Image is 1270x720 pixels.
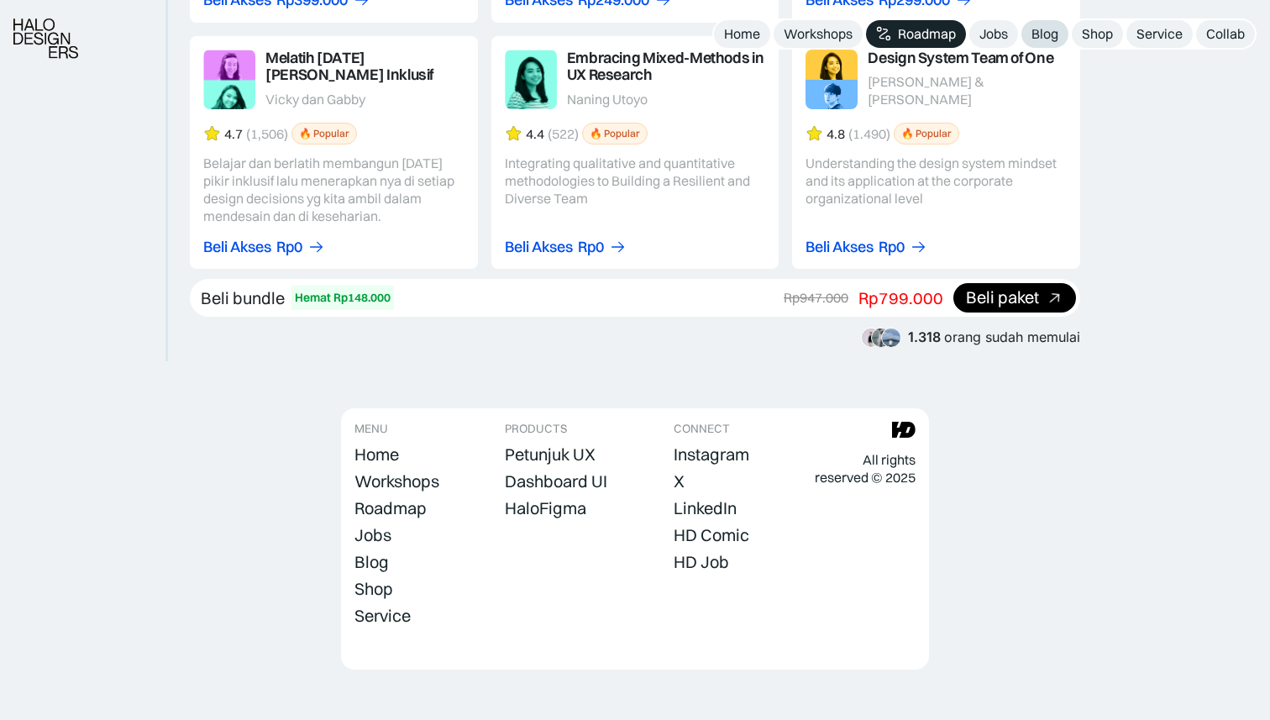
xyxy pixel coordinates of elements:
a: Shop [1072,20,1123,48]
div: Rp0 [879,239,905,256]
div: PRODUCTS [505,422,567,436]
div: Shop [354,579,393,599]
div: Dashboard UI [505,471,607,491]
div: CONNECT [674,422,730,436]
div: Blog [354,552,389,572]
div: LinkedIn [674,498,737,518]
div: Rp0 [276,239,302,256]
a: Beli bundleHemat Rp148.000Rp947.000Rp799.000Beli paket [190,279,1080,317]
div: Jobs [979,25,1008,43]
div: MENU [354,422,388,436]
div: Hemat Rp148.000 [295,289,391,307]
div: orang sudah memulai [908,329,1080,345]
div: Jobs [354,525,391,545]
div: Workshops [784,25,853,43]
a: X [674,470,685,493]
a: HaloFigma [505,497,586,520]
span: 1.318 [908,328,941,345]
div: HD Job [674,552,729,572]
a: Shop [354,577,393,601]
a: HD Job [674,550,729,574]
div: Workshops [354,471,439,491]
div: Beli Akses [203,239,271,256]
div: Home [724,25,760,43]
div: Beli bundle [201,287,285,309]
a: Home [714,20,770,48]
a: Dashboard UI [505,470,607,493]
a: Jobs [969,20,1018,48]
a: Beli AksesRp0 [806,239,927,256]
div: Collab [1206,25,1245,43]
a: Blog [1021,20,1068,48]
div: Service [354,606,411,626]
a: Service [1126,20,1193,48]
a: Roadmap [354,497,427,520]
div: Blog [1031,25,1058,43]
a: Instagram [674,443,749,466]
a: Workshops [774,20,863,48]
a: LinkedIn [674,497,737,520]
div: Rp0 [578,239,604,256]
div: Shop [1082,25,1113,43]
div: Beli Akses [505,239,573,256]
div: Rp947.000 [784,289,848,307]
div: HD Comic [674,525,749,545]
a: HD Comic [674,523,749,547]
div: Service [1136,25,1183,43]
a: Blog [354,550,389,574]
div: Petunjuk UX [505,444,596,465]
a: Beli AksesRp0 [203,239,325,256]
div: Home [354,444,399,465]
a: Workshops [354,470,439,493]
div: All rights reserved © 2025 [815,451,916,486]
div: Roadmap [898,25,956,43]
a: Service [354,604,411,628]
div: Beli Akses [806,239,874,256]
div: Beli paket [966,289,1039,307]
a: Jobs [354,523,391,547]
a: Home [354,443,399,466]
a: Beli AksesRp0 [505,239,627,256]
div: Roadmap [354,498,427,518]
a: Roadmap [866,20,966,48]
a: Petunjuk UX [505,443,596,466]
div: Rp799.000 [858,287,943,309]
div: X [674,471,685,491]
div: Instagram [674,444,749,465]
a: Collab [1196,20,1255,48]
div: HaloFigma [505,498,586,518]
